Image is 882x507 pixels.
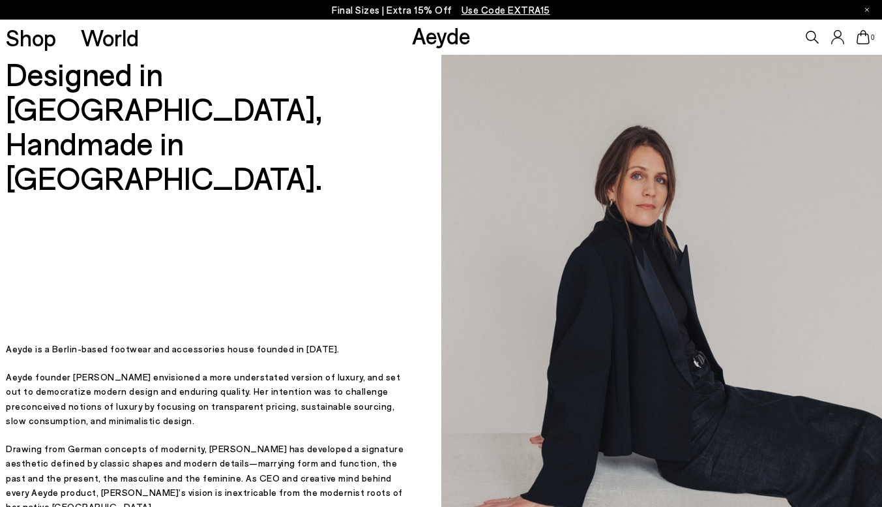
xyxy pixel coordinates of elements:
[462,4,550,16] span: Navigate to /collections/ss25-final-sizes
[857,30,870,44] a: 0
[6,342,415,356] p: Aeyde is a Berlin-based footwear and accessories house founded in [DATE].
[81,26,139,49] a: World
[412,22,471,49] a: Aeyde
[6,370,415,429] p: Aeyde founder [PERSON_NAME] envisioned a more understated version of luxury, and set out to democ...
[870,34,876,41] span: 0
[6,26,56,49] a: Shop
[332,2,550,18] p: Final Sizes | Extra 15% Off
[6,57,415,194] h2: Designed in [GEOGRAPHIC_DATA], Handmade in [GEOGRAPHIC_DATA].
